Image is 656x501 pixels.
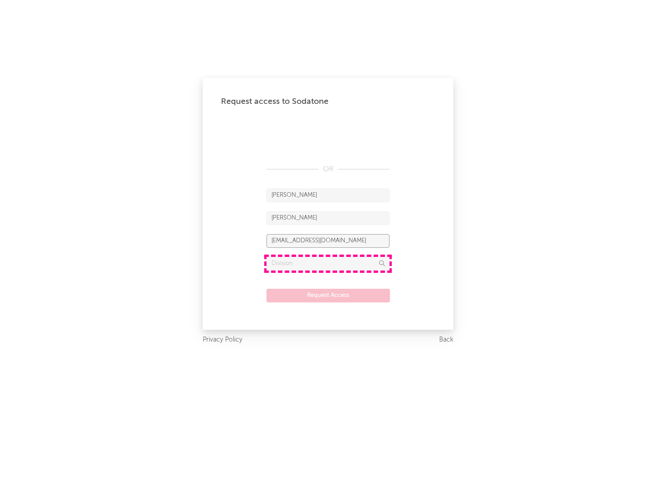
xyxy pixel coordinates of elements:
[266,164,389,175] div: OR
[266,257,389,271] input: Division
[439,334,453,346] a: Back
[203,334,242,346] a: Privacy Policy
[266,189,389,202] input: First Name
[266,211,389,225] input: Last Name
[266,234,389,248] input: Email
[221,96,435,107] div: Request access to Sodatone
[266,289,390,302] button: Request Access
